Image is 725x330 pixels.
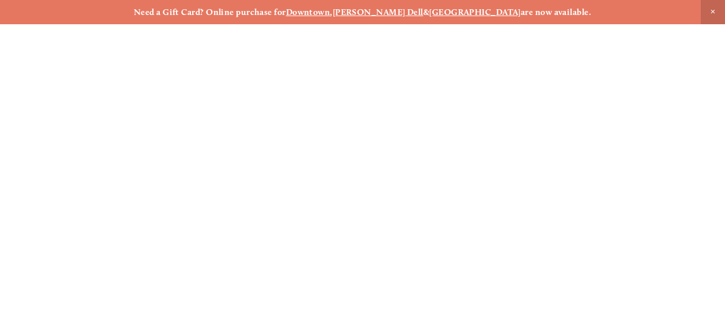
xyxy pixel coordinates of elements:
[333,7,423,17] a: [PERSON_NAME] Dell
[330,7,332,17] strong: ,
[521,7,591,17] strong: are now available.
[286,7,330,17] a: Downtown
[429,7,521,17] a: [GEOGRAPHIC_DATA]
[423,7,429,17] strong: &
[134,7,286,17] strong: Need a Gift Card? Online purchase for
